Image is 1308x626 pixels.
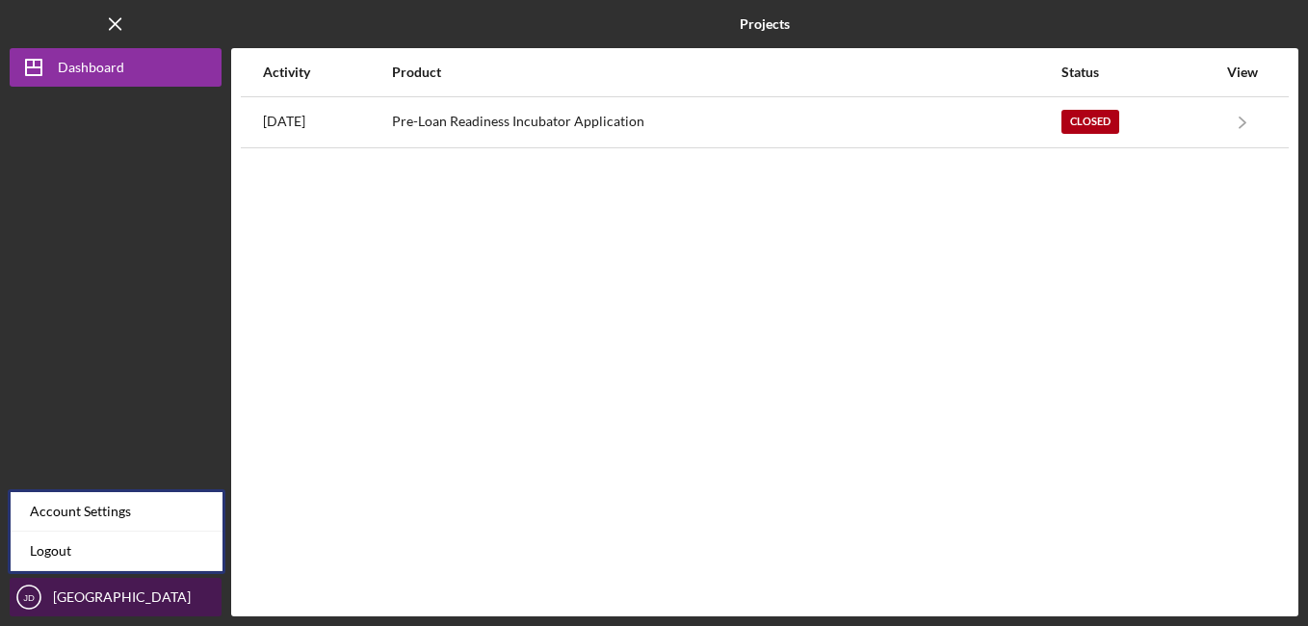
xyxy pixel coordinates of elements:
[392,98,1059,146] div: Pre-Loan Readiness Incubator Application
[10,48,222,87] button: Dashboard
[23,592,35,603] text: JD
[263,65,390,80] div: Activity
[740,16,790,32] b: Projects
[11,532,222,571] a: Logout
[263,114,305,129] time: 2025-08-14 00:34
[10,578,222,616] button: JD[GEOGRAPHIC_DATA]
[1218,65,1267,80] div: View
[58,48,124,91] div: Dashboard
[11,492,222,532] div: Account Settings
[1061,110,1119,134] div: Closed
[392,65,1059,80] div: Product
[48,578,222,621] div: [GEOGRAPHIC_DATA]
[1061,65,1216,80] div: Status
